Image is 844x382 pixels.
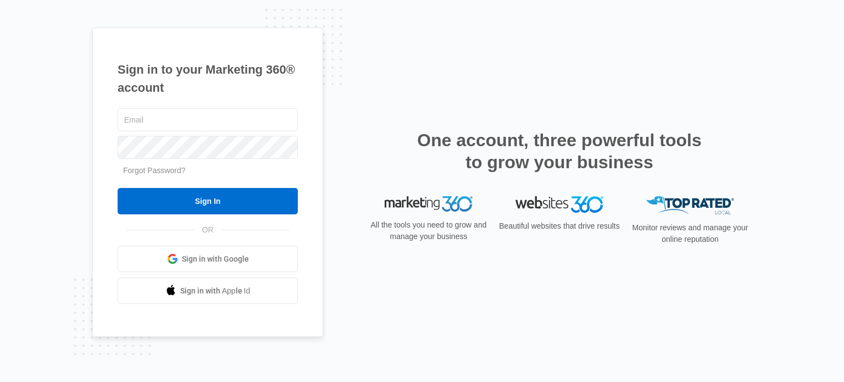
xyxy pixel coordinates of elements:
h1: Sign in to your Marketing 360® account [118,60,298,97]
a: Sign in with Google [118,246,298,272]
img: Websites 360 [515,196,603,212]
h2: One account, three powerful tools to grow your business [414,129,705,173]
span: OR [195,224,221,236]
a: Sign in with Apple Id [118,278,298,304]
input: Sign In [118,188,298,214]
span: Sign in with Google [182,253,249,265]
p: Beautiful websites that drive results [498,220,621,232]
p: Monitor reviews and manage your online reputation [629,222,752,245]
p: All the tools you need to grow and manage your business [367,219,490,242]
a: Forgot Password? [123,166,186,175]
img: Top Rated Local [646,196,734,214]
span: Sign in with Apple Id [180,285,251,297]
img: Marketing 360 [385,196,473,212]
input: Email [118,108,298,131]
